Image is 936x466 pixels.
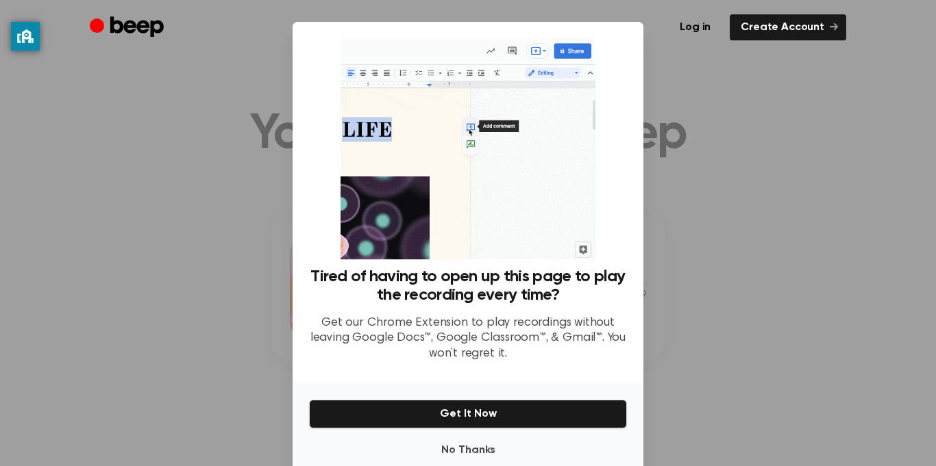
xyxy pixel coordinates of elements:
a: Create Account [730,14,846,40]
p: Get our Chrome Extension to play recordings without leaving Google Docs™, Google Classroom™, & Gm... [309,315,627,362]
a: Beep [90,14,167,41]
a: Log in [669,14,722,40]
h3: Tired of having to open up this page to play the recording every time? [309,268,627,305]
button: Get It Now [309,400,627,428]
button: No Thanks [309,437,627,464]
button: privacy banner [11,22,40,51]
img: Beep extension in action [341,38,595,259]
